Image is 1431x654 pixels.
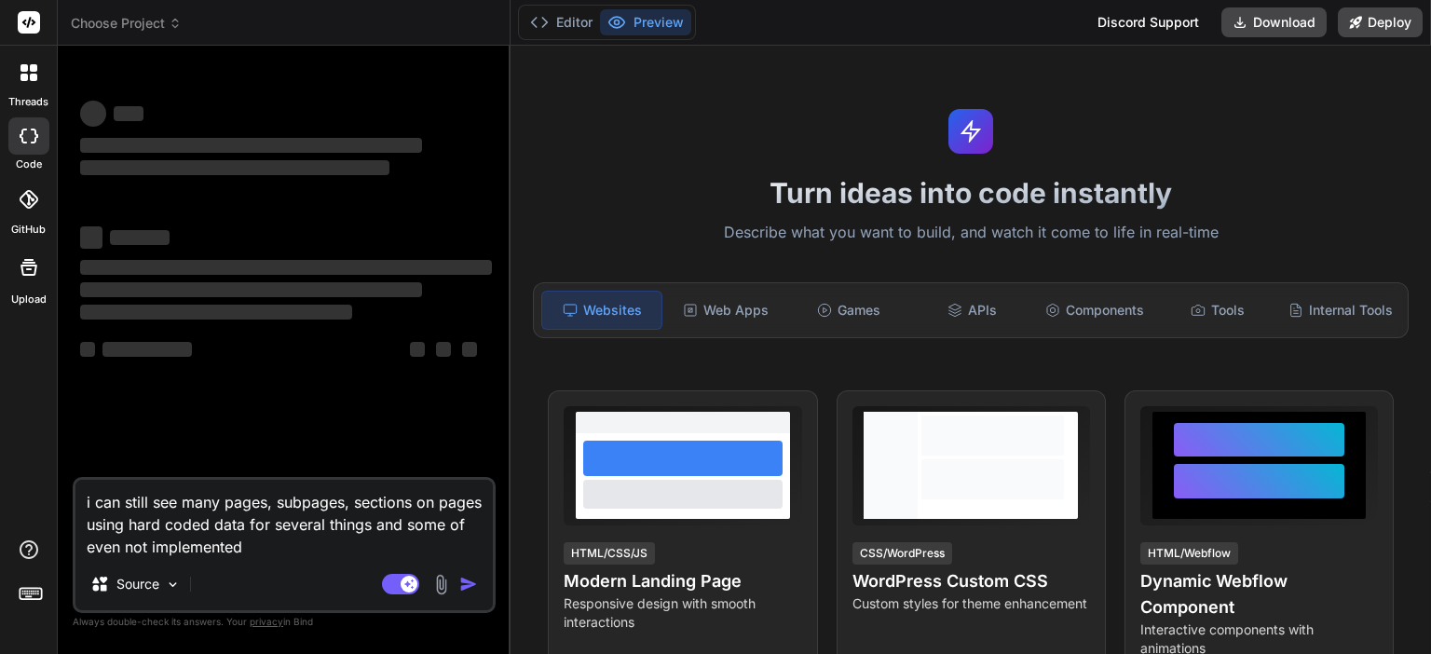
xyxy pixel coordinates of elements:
span: ‌ [80,342,95,357]
p: Source [116,575,159,593]
label: threads [8,94,48,110]
h1: Turn ideas into code instantly [522,176,1420,210]
h4: Modern Landing Page [564,568,801,594]
button: Editor [523,9,600,35]
label: code [16,157,42,172]
div: HTML/Webflow [1140,542,1238,565]
p: Always double-check its answers. Your in Bind [73,613,496,631]
span: ‌ [462,342,477,357]
span: ‌ [80,101,106,127]
span: ‌ [80,226,102,249]
p: Responsive design with smooth interactions [564,594,801,632]
span: ‌ [80,260,492,275]
button: Deploy [1338,7,1423,37]
h4: WordPress Custom CSS [852,568,1090,594]
label: GitHub [11,222,46,238]
button: Download [1221,7,1327,37]
div: HTML/CSS/JS [564,542,655,565]
img: icon [459,575,478,593]
span: ‌ [410,342,425,357]
img: attachment [430,574,452,595]
div: Websites [541,291,662,330]
span: ‌ [80,160,389,175]
textarea: i can still see many pages, subpages, sections on pages using hard coded data for several things ... [75,480,493,558]
img: Pick Models [165,577,181,593]
span: privacy [250,616,283,627]
span: ‌ [114,106,143,121]
button: Preview [600,9,691,35]
p: Describe what you want to build, and watch it come to life in real-time [522,221,1420,245]
h4: Dynamic Webflow Component [1140,568,1378,620]
span: ‌ [80,305,352,320]
span: ‌ [436,342,451,357]
div: APIs [912,291,1031,330]
div: Internal Tools [1281,291,1400,330]
div: Tools [1158,291,1277,330]
div: Web Apps [666,291,785,330]
div: Components [1035,291,1154,330]
span: ‌ [80,282,422,297]
label: Upload [11,292,47,307]
span: ‌ [102,342,192,357]
span: ‌ [110,230,170,245]
span: ‌ [80,138,422,153]
p: Custom styles for theme enhancement [852,594,1090,613]
span: Choose Project [71,14,182,33]
div: Games [789,291,908,330]
div: CSS/WordPress [852,542,952,565]
div: Discord Support [1086,7,1210,37]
